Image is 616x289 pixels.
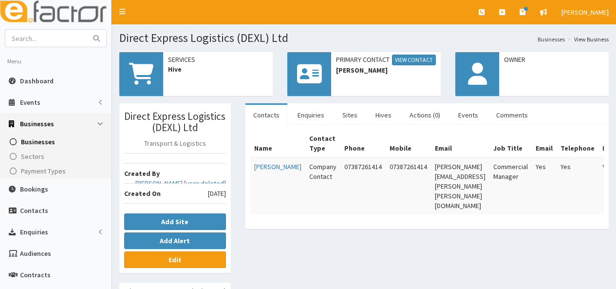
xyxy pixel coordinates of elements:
span: Businesses [21,137,55,146]
span: [DATE] [208,189,226,198]
a: Payment Types [2,164,112,178]
b: Created By [124,169,160,178]
td: [PERSON_NAME][EMAIL_ADDRESS][PERSON_NAME][PERSON_NAME][DOMAIN_NAME] [431,157,489,214]
b: Add Alert [160,236,190,245]
button: Add Alert [124,232,226,249]
span: Events [20,98,40,107]
span: Enquiries [20,228,48,236]
a: Comments [488,105,536,125]
h1: Direct Express Logistics (DEXL) Ltd [119,32,609,44]
span: [PERSON_NAME] [561,8,609,17]
a: Businesses [538,35,565,43]
span: Sectors [21,152,44,161]
a: [PERSON_NAME] [254,162,301,171]
a: View Contact [392,55,436,65]
span: Hive [168,64,268,74]
th: Email [431,130,489,157]
th: Contact Type [305,130,340,157]
td: 07387261414 [386,157,431,214]
a: Edit [124,251,226,268]
th: Email [532,130,557,157]
b: Created On [124,189,161,198]
th: Phone [340,130,386,157]
b: Add Site [161,217,188,226]
td: Company Contact [305,157,340,214]
th: Telephone [557,130,598,157]
a: Events [450,105,486,125]
span: Primary Contact [336,55,436,65]
span: Bookings [20,185,48,193]
li: View Business [565,35,609,43]
span: Businesses [20,119,54,128]
b: Edit [168,255,182,264]
span: Contracts [20,270,51,279]
td: Commercial Manager [489,157,532,214]
a: [PERSON_NAME] [user deleted] [135,178,226,188]
span: [PERSON_NAME] [336,65,436,75]
span: Audiences [20,249,51,258]
th: Mobile [386,130,431,157]
a: Sites [335,105,365,125]
a: Businesses [2,135,112,149]
a: Contacts [245,105,287,125]
a: Actions (0) [402,105,448,125]
span: Owner [504,55,604,64]
td: Yes [557,157,598,214]
td: 07387261414 [340,157,386,214]
input: Search... [5,30,87,47]
p: Transport & Logistics [124,138,226,148]
td: Yes [532,157,557,214]
span: Dashboard [20,77,54,85]
h3: Direct Express Logistics (DEXL) Ltd [124,111,226,133]
a: Sectors [2,149,112,164]
span: Payment Types [21,167,66,175]
span: Services [168,55,268,64]
a: Hives [368,105,399,125]
th: Name [250,130,305,157]
th: Job Title [489,130,532,157]
a: Enquiries [290,105,332,125]
span: Contacts [20,206,48,215]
